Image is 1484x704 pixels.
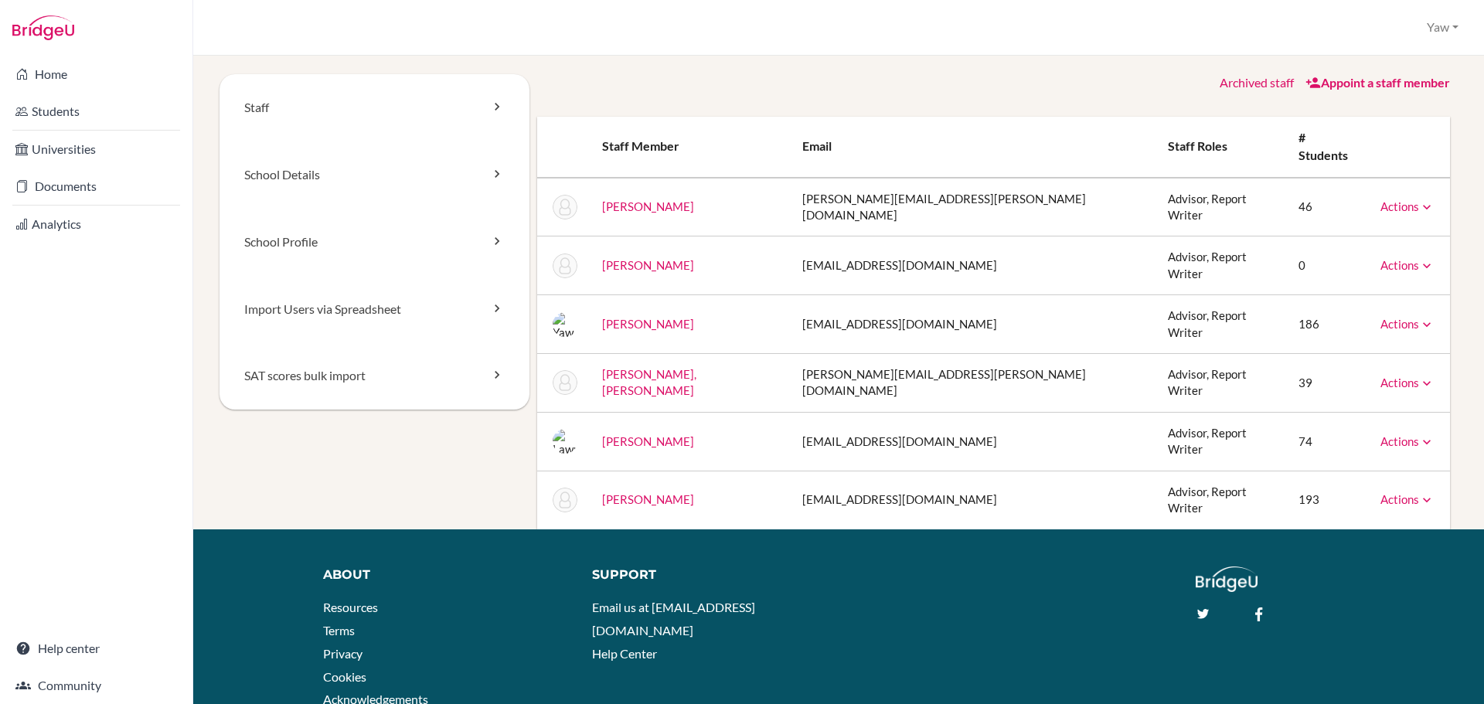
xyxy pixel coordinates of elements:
[1156,471,1286,529] td: Advisor, Report Writer
[1220,75,1294,90] a: Archived staff
[592,566,825,584] div: Support
[3,59,189,90] a: Home
[220,74,529,141] a: Staff
[1380,376,1435,389] a: Actions
[602,434,694,448] a: [PERSON_NAME]
[323,669,366,684] a: Cookies
[1286,295,1368,354] td: 186
[1286,236,1368,295] td: 0
[1156,236,1286,295] td: Advisor, Report Writer
[220,342,529,410] a: SAT scores bulk import
[1380,199,1435,213] a: Actions
[790,295,1156,354] td: [EMAIL_ADDRESS][DOMAIN_NAME]
[3,134,189,165] a: Universities
[553,312,577,337] img: Yaw Fosu-Korankye
[1420,13,1465,42] button: Yaw
[602,258,694,272] a: [PERSON_NAME]
[1380,492,1435,506] a: Actions
[602,199,694,213] a: [PERSON_NAME]
[1380,258,1435,272] a: Actions
[592,600,755,638] a: Email us at [EMAIL_ADDRESS][DOMAIN_NAME]
[590,117,790,178] th: Staff member
[790,354,1156,413] td: [PERSON_NAME][EMAIL_ADDRESS][PERSON_NAME][DOMAIN_NAME]
[323,623,355,638] a: Terms
[602,367,696,397] a: [PERSON_NAME], [PERSON_NAME]
[1286,117,1368,178] th: # students
[553,195,577,219] img: Lydia Adusei
[553,429,577,454] img: Lawrencia Oteng
[323,646,362,661] a: Privacy
[3,209,189,240] a: Analytics
[790,178,1156,236] td: [PERSON_NAME][EMAIL_ADDRESS][PERSON_NAME][DOMAIN_NAME]
[220,276,529,343] a: Import Users via Spreadsheet
[1286,178,1368,236] td: 46
[323,566,570,584] div: About
[1305,75,1450,90] a: Appoint a staff member
[220,209,529,276] a: School Profile
[592,646,657,661] a: Help Center
[12,15,74,40] img: Bridge-U
[1380,317,1435,331] a: Actions
[1156,117,1286,178] th: Staff roles
[1286,354,1368,413] td: 39
[3,670,189,701] a: Community
[790,412,1156,471] td: [EMAIL_ADDRESS][DOMAIN_NAME]
[790,236,1156,295] td: [EMAIL_ADDRESS][DOMAIN_NAME]
[1156,295,1286,354] td: Advisor, Report Writer
[1156,412,1286,471] td: Advisor, Report Writer
[1196,566,1258,592] img: logo_white@2x-f4f0deed5e89b7ecb1c2cc34c3e3d731f90f0f143d5ea2071677605dd97b5244.png
[3,171,189,202] a: Documents
[1380,434,1435,448] a: Actions
[553,370,577,395] img: Dominic Kobina Forson
[220,141,529,209] a: School Details
[3,633,189,664] a: Help center
[553,253,577,278] img: Emmanuel Ankamah
[3,96,189,127] a: Students
[602,492,694,506] a: [PERSON_NAME]
[553,488,577,512] img: Rita Sadaya
[1286,471,1368,529] td: 193
[790,117,1156,178] th: Email
[1156,178,1286,236] td: Advisor, Report Writer
[1156,354,1286,413] td: Advisor, Report Writer
[790,471,1156,529] td: [EMAIL_ADDRESS][DOMAIN_NAME]
[323,600,378,614] a: Resources
[1286,412,1368,471] td: 74
[602,317,694,331] a: [PERSON_NAME]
